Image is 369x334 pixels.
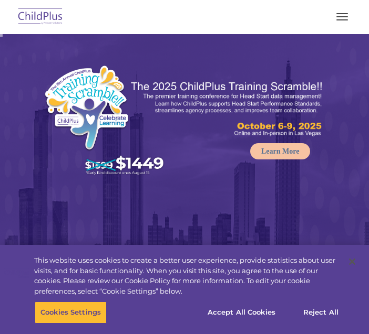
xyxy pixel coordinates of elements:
button: Close [341,250,364,273]
span: Phone number [157,112,202,120]
span: Last name [157,69,189,77]
a: Learn More [250,143,310,159]
div: This website uses cookies to create a better user experience, provide statistics about user visit... [34,255,342,296]
img: ChildPlus by Procare Solutions [16,5,65,29]
button: Reject All [288,301,354,324]
button: Cookies Settings [35,301,107,324]
button: Accept All Cookies [202,301,281,324]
